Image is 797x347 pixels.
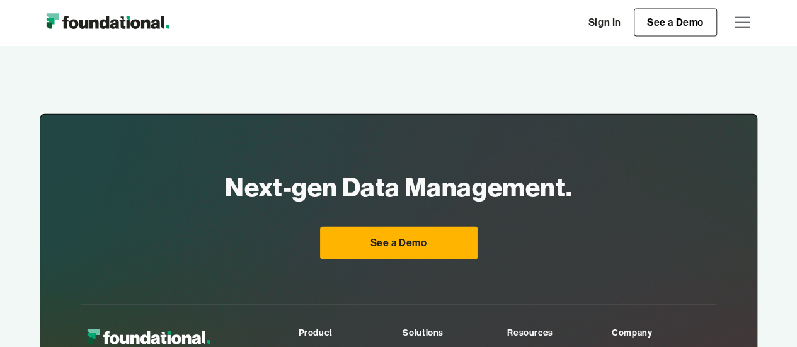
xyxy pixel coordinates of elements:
a: See a Demo [634,9,717,37]
div: Solutions [403,326,507,339]
a: home [40,10,175,35]
h2: Next-gen Data Management. [225,168,572,207]
iframe: Chat Widget [570,201,797,347]
div: Product [299,326,403,339]
a: Sign In [576,9,634,36]
img: Foundational Logo [40,10,175,35]
div: Resources [507,326,612,339]
div: menu [727,8,757,38]
a: See a Demo [320,227,478,259]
